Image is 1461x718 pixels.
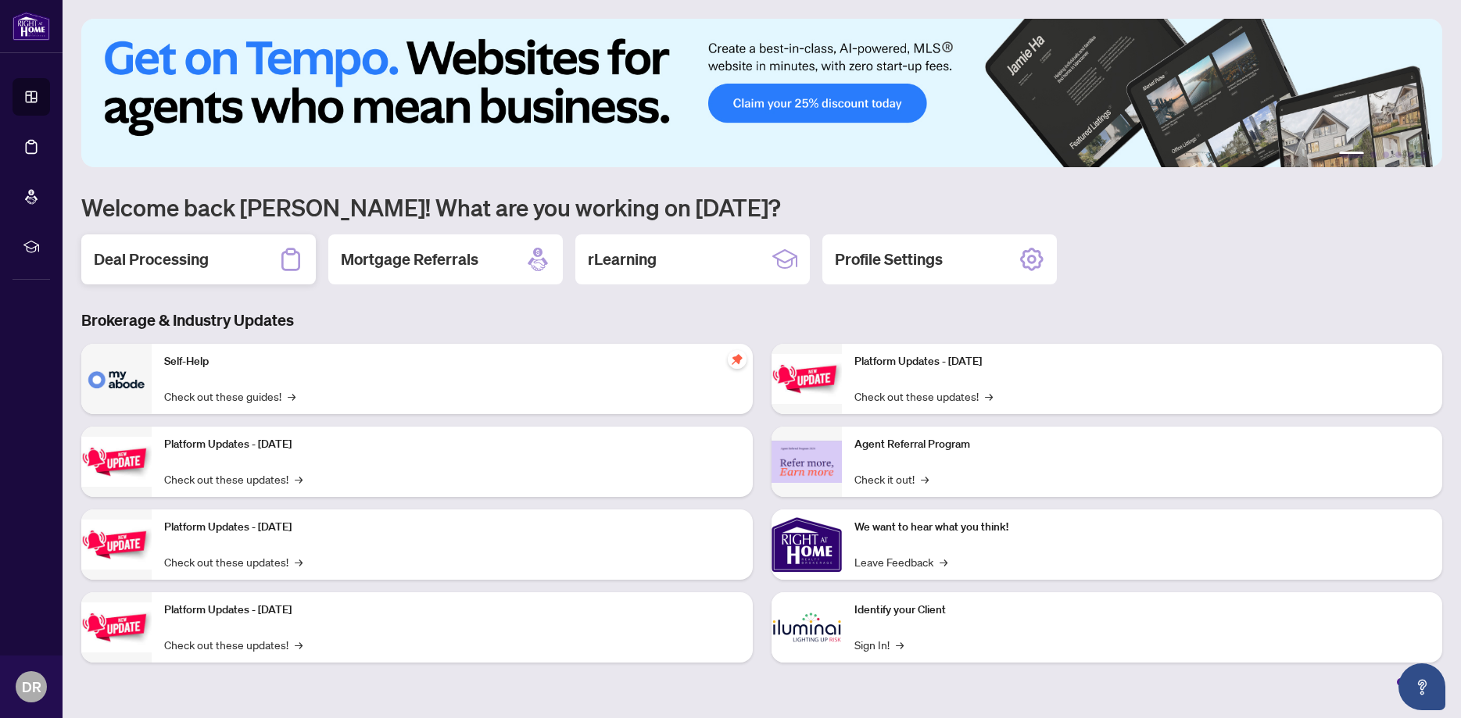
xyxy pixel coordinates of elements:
[854,353,1431,370] p: Platform Updates - [DATE]
[854,602,1431,619] p: Identify your Client
[854,436,1431,453] p: Agent Referral Program
[940,553,947,570] span: →
[295,470,303,488] span: →
[921,470,929,488] span: →
[81,309,1442,331] h3: Brokerage & Industry Updates
[164,353,740,370] p: Self-Help
[164,602,740,619] p: Platform Updates - [DATE]
[94,248,209,270] h2: Deal Processing
[772,592,842,663] img: Identify your Client
[588,248,657,270] h2: rLearning
[854,470,929,488] a: Check it out!→
[728,350,747,369] span: pushpin
[81,437,152,486] img: Platform Updates - September 16, 2025
[164,519,740,536] p: Platform Updates - [DATE]
[164,388,295,405] a: Check out these guides!→
[1420,152,1427,158] button: 6
[164,553,303,570] a: Check out these updates!→
[22,676,41,698] span: DR
[1395,152,1402,158] button: 4
[341,248,478,270] h2: Mortgage Referrals
[1408,152,1414,158] button: 5
[1383,152,1389,158] button: 3
[81,192,1442,222] h1: Welcome back [PERSON_NAME]! What are you working on [DATE]?
[81,602,152,652] img: Platform Updates - July 8, 2025
[164,436,740,453] p: Platform Updates - [DATE]
[772,441,842,484] img: Agent Referral Program
[854,553,947,570] a: Leave Feedback→
[81,344,152,414] img: Self-Help
[295,636,303,653] span: →
[1398,663,1445,710] button: Open asap
[985,388,993,405] span: →
[772,354,842,403] img: Platform Updates - June 23, 2025
[854,636,904,653] a: Sign In!→
[772,509,842,580] img: We want to hear what you think!
[164,636,303,653] a: Check out these updates!→
[835,248,943,270] h2: Profile Settings
[288,388,295,405] span: →
[1339,152,1364,158] button: 1
[1370,152,1377,158] button: 2
[854,388,993,405] a: Check out these updates!→
[164,470,303,488] a: Check out these updates!→
[896,636,904,653] span: →
[295,553,303,570] span: →
[854,519,1431,536] p: We want to hear what you think!
[81,19,1442,167] img: Slide 0
[81,520,152,569] img: Platform Updates - July 21, 2025
[13,12,50,41] img: logo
